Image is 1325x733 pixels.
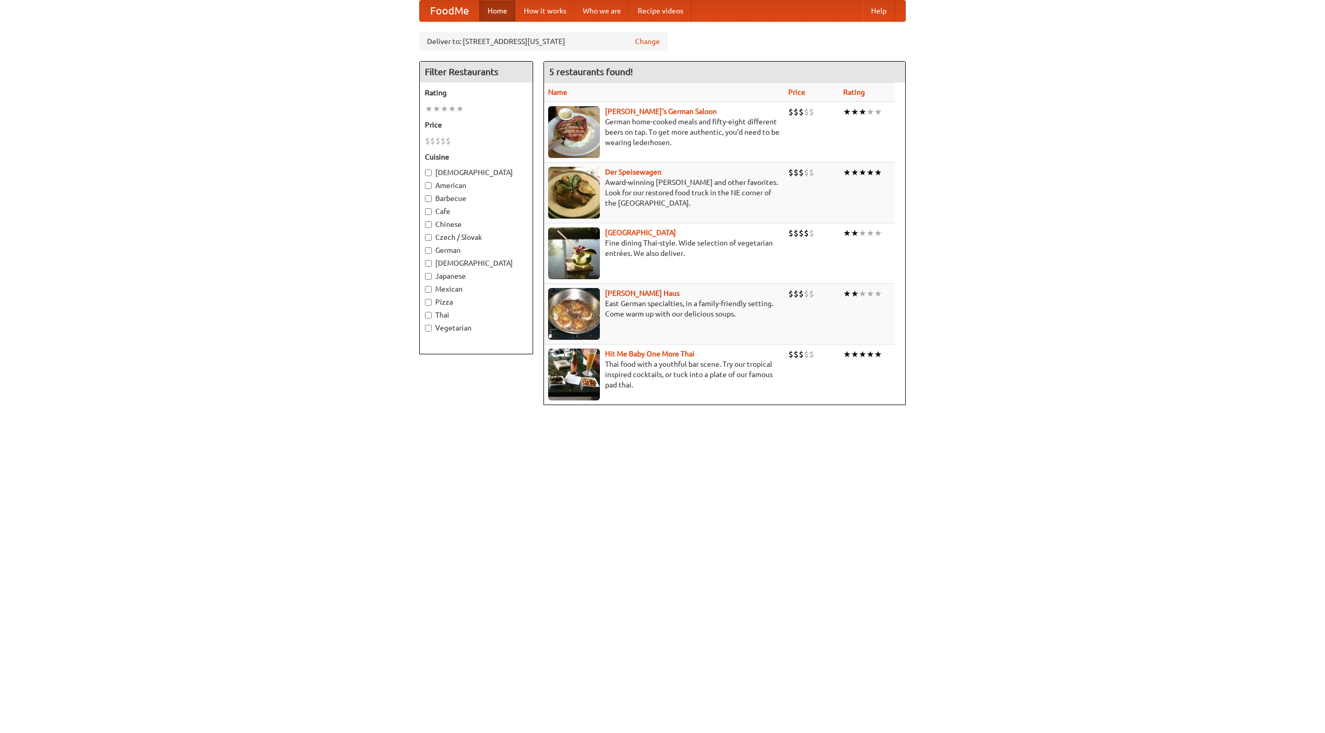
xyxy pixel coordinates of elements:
a: [GEOGRAPHIC_DATA] [605,228,676,237]
label: Vegetarian [425,323,527,333]
label: German [425,245,527,255]
li: $ [793,167,799,178]
input: Cafe [425,208,432,215]
li: ★ [874,349,882,360]
label: Cafe [425,206,527,217]
li: ★ [843,167,851,178]
li: $ [809,227,814,239]
li: ★ [843,349,851,360]
li: $ [425,135,430,147]
input: German [425,247,432,254]
li: $ [809,106,814,118]
label: Barbecue [425,193,527,204]
label: [DEMOGRAPHIC_DATA] [425,258,527,268]
a: [PERSON_NAME]'s German Saloon [605,107,717,116]
p: German home-cooked meals and fifty-eight different beers on tap. To get more authentic, you'd nee... [548,117,780,148]
li: ★ [843,227,851,239]
input: Pizza [425,299,432,306]
li: $ [793,349,799,360]
li: ★ [874,106,882,118]
li: $ [788,227,793,239]
label: American [425,180,527,191]
li: ★ [859,106,866,118]
li: $ [788,106,793,118]
a: Help [863,1,895,21]
li: $ [804,349,809,360]
p: Award-winning [PERSON_NAME] and other favorites. Look for our restored food truck in the NE corne... [548,177,780,208]
li: $ [799,349,804,360]
li: $ [799,288,804,299]
li: ★ [425,103,433,114]
h5: Price [425,120,527,130]
li: $ [435,135,440,147]
li: ★ [843,106,851,118]
li: ★ [843,288,851,299]
h5: Cuisine [425,152,527,162]
input: Thai [425,312,432,319]
li: ★ [433,103,440,114]
li: ★ [859,288,866,299]
div: Deliver to: [STREET_ADDRESS][US_STATE] [419,32,668,51]
a: Who we are [575,1,629,21]
label: Chinese [425,219,527,229]
a: Change [635,36,660,47]
li: ★ [866,106,874,118]
li: $ [793,288,799,299]
li: ★ [859,167,866,178]
li: ★ [440,103,448,114]
a: Der Speisewagen [605,168,661,176]
input: [DEMOGRAPHIC_DATA] [425,169,432,176]
img: satay.jpg [548,227,600,279]
label: Thai [425,310,527,320]
li: ★ [448,103,456,114]
a: Recipe videos [629,1,691,21]
li: ★ [859,227,866,239]
input: Czech / Slovak [425,234,432,241]
a: Hit Me Baby One More Thai [605,350,695,358]
img: esthers.jpg [548,106,600,158]
li: ★ [866,167,874,178]
li: $ [430,135,435,147]
ng-pluralize: 5 restaurants found! [549,67,633,77]
li: $ [809,288,814,299]
li: $ [793,106,799,118]
label: Japanese [425,271,527,281]
a: [PERSON_NAME] Haus [605,289,680,297]
li: $ [809,349,814,360]
li: $ [793,227,799,239]
a: Home [479,1,516,21]
li: $ [799,227,804,239]
li: ★ [874,288,882,299]
li: ★ [851,167,859,178]
input: Vegetarian [425,325,432,332]
input: [DEMOGRAPHIC_DATA] [425,260,432,267]
li: ★ [851,349,859,360]
li: $ [804,167,809,178]
h5: Rating [425,88,527,98]
li: $ [788,288,793,299]
label: Czech / Slovak [425,232,527,242]
li: $ [804,227,809,239]
label: [DEMOGRAPHIC_DATA] [425,167,527,178]
li: ★ [859,349,866,360]
img: speisewagen.jpg [548,167,600,219]
input: Mexican [425,286,432,293]
p: Fine dining Thai-style. Wide selection of vegetarian entrées. We also deliver. [548,238,780,258]
a: Name [548,88,567,96]
label: Pizza [425,297,527,307]
img: babythai.jpg [548,349,600,400]
li: $ [809,167,814,178]
li: $ [440,135,446,147]
li: $ [788,349,793,360]
li: $ [804,288,809,299]
input: Chinese [425,221,432,228]
li: ★ [456,103,464,114]
input: American [425,182,432,189]
h4: Filter Restaurants [420,62,533,82]
li: ★ [874,167,882,178]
